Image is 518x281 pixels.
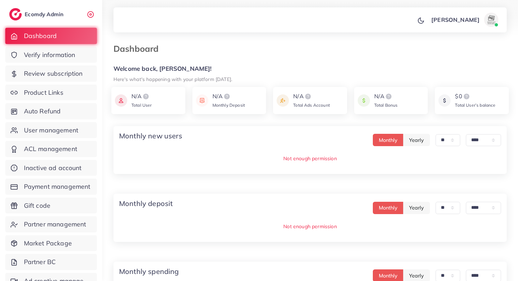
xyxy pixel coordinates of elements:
a: Inactive ad account [5,160,97,176]
span: Inactive ad account [24,163,82,173]
a: Payment management [5,179,97,195]
h4: Monthly new users [119,132,182,140]
a: ACL management [5,141,97,157]
span: Total User’s balance [455,102,495,108]
small: Here's what's happening with your platform [DATE]. [113,76,232,82]
img: logo [304,92,312,101]
span: ACL management [24,144,77,154]
a: Product Links [5,85,97,101]
button: Yearly [403,202,430,214]
a: Gift code [5,198,97,214]
a: [PERSON_NAME]avatar [427,13,501,27]
span: Monthly Deposit [212,102,245,108]
span: Total Bonus [374,102,398,108]
h4: Monthly spending [119,267,179,276]
button: Monthly [373,202,403,214]
span: Total Ads Account [293,102,330,108]
a: Market Package [5,235,97,251]
a: logoEcomdy Admin [9,8,65,20]
span: Gift code [24,201,50,210]
img: icon payment [115,92,127,109]
span: Auto Refund [24,107,61,116]
a: Dashboard [5,28,97,44]
span: Verify information [24,50,75,60]
button: Yearly [403,134,430,146]
a: Verify information [5,47,97,63]
h3: Dashboard [113,44,164,54]
img: logo [384,92,393,101]
div: N/A [131,92,152,101]
a: Review subscription [5,65,97,82]
span: Total User [131,102,152,108]
img: avatar [484,13,498,27]
img: logo [9,8,22,20]
span: Payment management [24,182,91,191]
div: N/A [212,92,245,101]
span: Dashboard [24,31,57,40]
span: Market Package [24,239,72,248]
a: Partner BC [5,254,97,270]
img: icon payment [277,92,289,109]
span: Partner management [24,220,86,229]
span: User management [24,126,78,135]
button: Monthly [373,134,403,146]
a: Partner management [5,216,97,232]
p: Not enough permission [119,222,501,231]
img: icon payment [196,92,208,109]
a: User management [5,122,97,138]
div: N/A [374,92,398,101]
h5: Welcome back, [PERSON_NAME]! [113,65,507,73]
img: icon payment [438,92,451,109]
span: Review subscription [24,69,83,78]
span: Product Links [24,88,63,97]
img: logo [462,92,471,101]
img: logo [142,92,150,101]
div: $0 [455,92,495,101]
span: Partner BC [24,257,56,267]
a: Auto Refund [5,103,97,119]
img: logo [223,92,231,101]
img: icon payment [358,92,370,109]
h2: Ecomdy Admin [25,11,65,18]
h4: Monthly deposit [119,199,173,208]
p: Not enough permission [119,154,501,163]
div: N/A [293,92,330,101]
p: [PERSON_NAME] [431,15,480,24]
